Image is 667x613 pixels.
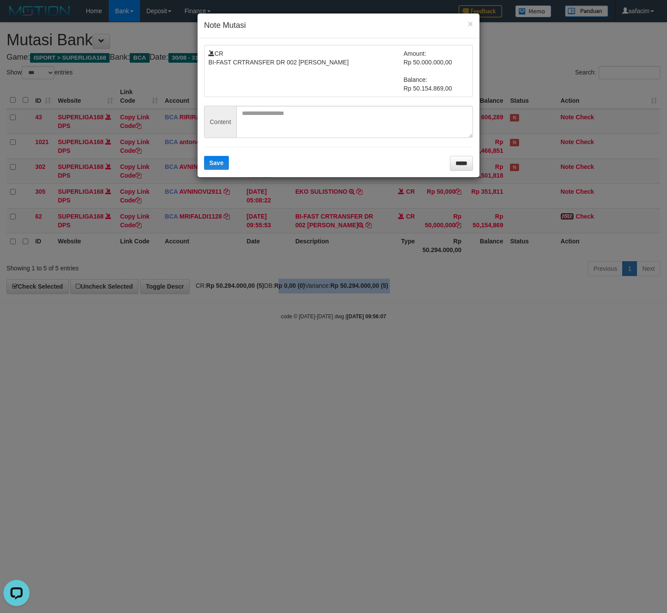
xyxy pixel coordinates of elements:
button: × [468,19,473,28]
td: CR BI-FAST CRTRANSFER DR 002 [PERSON_NAME] [208,49,404,93]
span: Content [204,106,236,138]
h4: Note Mutasi [204,20,473,31]
span: Save [209,159,224,166]
button: Open LiveChat chat widget [3,3,30,30]
td: Amount: Rp 50.000.000,00 Balance: Rp 50.154.869,00 [404,49,469,93]
button: Save [204,156,229,170]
